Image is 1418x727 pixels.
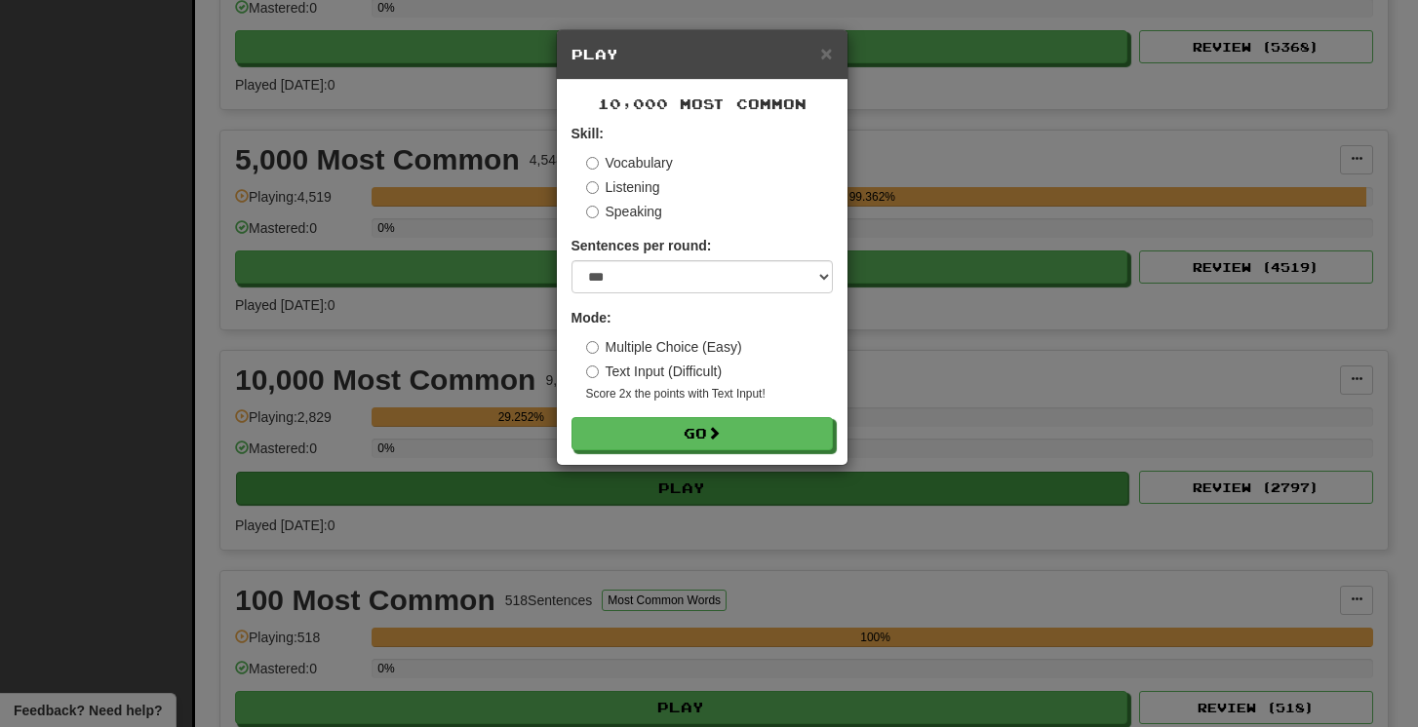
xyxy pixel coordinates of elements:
input: Speaking [586,206,599,218]
label: Text Input (Difficult) [586,362,723,381]
input: Vocabulary [586,157,599,170]
h5: Play [571,45,833,64]
label: Sentences per round: [571,236,712,255]
small: Score 2x the points with Text Input ! [586,386,833,402]
input: Text Input (Difficult) [586,365,599,378]
label: Speaking [586,202,662,221]
label: Vocabulary [586,153,673,172]
button: Close [820,43,832,63]
button: Go [571,417,833,450]
strong: Mode: [571,310,611,325]
label: Listening [586,177,660,197]
span: × [820,42,832,64]
span: 10,000 Most Common [598,96,807,112]
input: Listening [586,181,599,194]
label: Multiple Choice (Easy) [586,337,742,357]
input: Multiple Choice (Easy) [586,341,599,354]
strong: Skill: [571,126,604,141]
